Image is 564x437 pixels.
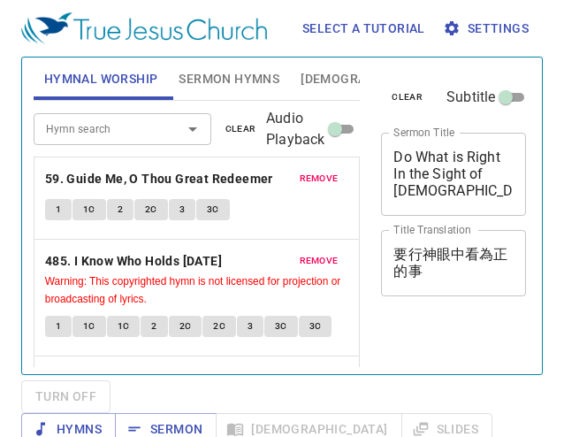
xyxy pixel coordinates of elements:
button: Select a tutorial [295,12,432,45]
button: 485. I Know Who Holds [DATE] [45,250,225,272]
button: 3 [237,316,263,337]
span: 3C [207,202,219,218]
span: 3 [179,202,185,218]
button: 1 [45,316,72,337]
span: 2 [118,202,123,218]
b: 59. Guide Me, O Thou Great Redeemer [45,168,273,190]
span: Subtitle [446,87,495,108]
span: Audio Playback [266,108,324,150]
button: 3 [169,199,195,220]
button: 59. Guide Me, O Thou Great Redeemer [45,168,276,190]
span: Select a tutorial [302,18,425,40]
button: 1C [107,316,141,337]
button: 3C [299,316,332,337]
span: 3C [275,318,287,334]
small: Warning: This copyrighted hymn is not licensed for projection or broadcasting of lyrics. [45,275,340,305]
span: Hymnal Worship [44,68,158,90]
button: 2 [107,199,133,220]
span: 1 [56,202,61,218]
button: 2C [169,316,202,337]
b: 485. I Know Who Holds [DATE] [45,250,222,272]
span: 1C [118,318,130,334]
span: 1 [56,318,61,334]
span: 2C [145,202,157,218]
button: remove [289,250,349,272]
button: clear [215,119,267,140]
button: remove [289,168,349,189]
span: 2C [179,318,192,334]
button: 2C [134,199,168,220]
button: clear [381,87,433,108]
span: 1C [83,318,95,334]
button: 2 [141,316,167,337]
button: 3C [264,316,298,337]
span: remove [300,253,339,269]
span: clear [225,121,256,137]
span: 3 [248,318,253,334]
img: True Jesus Church [21,12,267,44]
span: [DEMOGRAPHIC_DATA] [301,68,437,90]
span: clear [392,89,423,105]
span: 2C [213,318,225,334]
button: Open [180,117,205,142]
button: 1C [72,199,106,220]
span: 2 [151,318,156,334]
span: Settings [446,18,529,40]
textarea: Do What is Right In the Sight of [DEMOGRAPHIC_DATA] [393,149,514,199]
button: 3C [196,199,230,220]
button: Settings [439,12,536,45]
span: Sermon Hymns [179,68,279,90]
span: 1C [83,202,95,218]
button: 1 [45,199,72,220]
span: 3C [309,318,322,334]
span: remove [300,171,339,187]
button: 1C [72,316,106,337]
button: 2C [202,316,236,337]
textarea: 要行神眼中看為正的事 [393,246,514,280]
